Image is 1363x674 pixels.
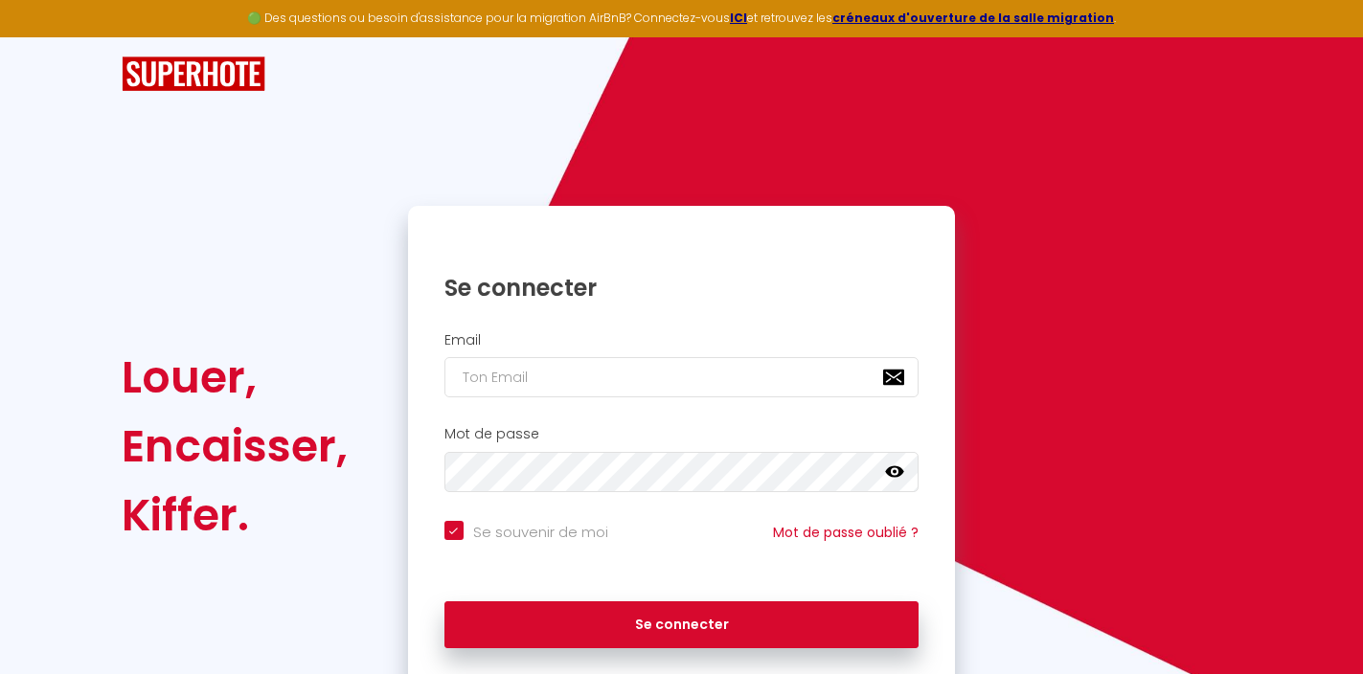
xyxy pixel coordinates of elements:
div: Louer, [122,343,348,412]
a: créneaux d'ouverture de la salle migration [832,10,1114,26]
h2: Email [444,332,920,348]
h2: Mot de passe [444,426,920,442]
a: Mot de passe oublié ? [773,523,919,542]
a: ICI [730,10,747,26]
h1: Se connecter [444,273,920,303]
div: Encaisser, [122,412,348,481]
button: Se connecter [444,601,920,649]
img: SuperHote logo [122,56,265,92]
input: Ton Email [444,357,920,397]
div: Kiffer. [122,481,348,550]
